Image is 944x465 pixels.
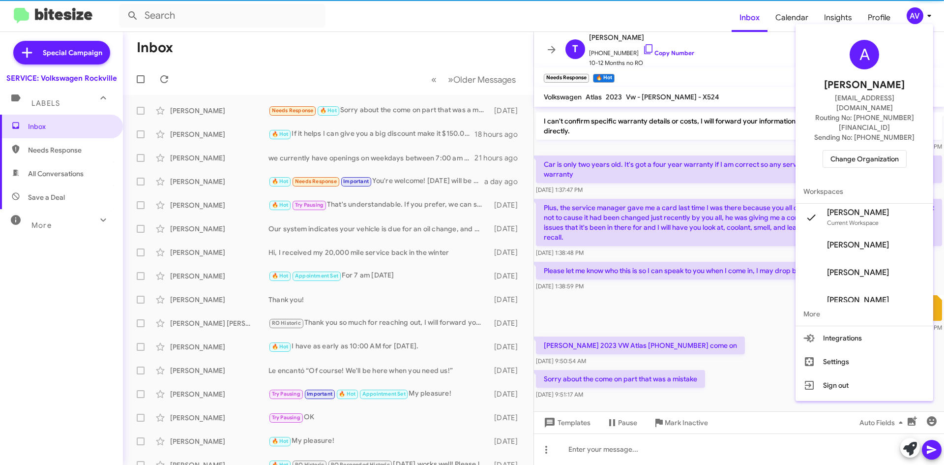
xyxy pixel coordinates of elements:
[796,326,933,350] button: Integrations
[830,151,899,167] span: Change Organization
[824,77,905,93] span: [PERSON_NAME]
[796,180,933,203] span: Workspaces
[827,208,889,217] span: [PERSON_NAME]
[796,373,933,397] button: Sign out
[827,219,879,226] span: Current Workspace
[796,350,933,373] button: Settings
[814,132,914,142] span: Sending No: [PHONE_NUMBER]
[823,150,907,168] button: Change Organization
[827,268,889,278] span: [PERSON_NAME]
[827,295,889,305] span: [PERSON_NAME]
[807,93,921,113] span: [EMAIL_ADDRESS][DOMAIN_NAME]
[827,240,889,250] span: [PERSON_NAME]
[807,113,921,132] span: Routing No: [PHONE_NUMBER][FINANCIAL_ID]
[796,302,933,326] span: More
[850,40,879,69] div: A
